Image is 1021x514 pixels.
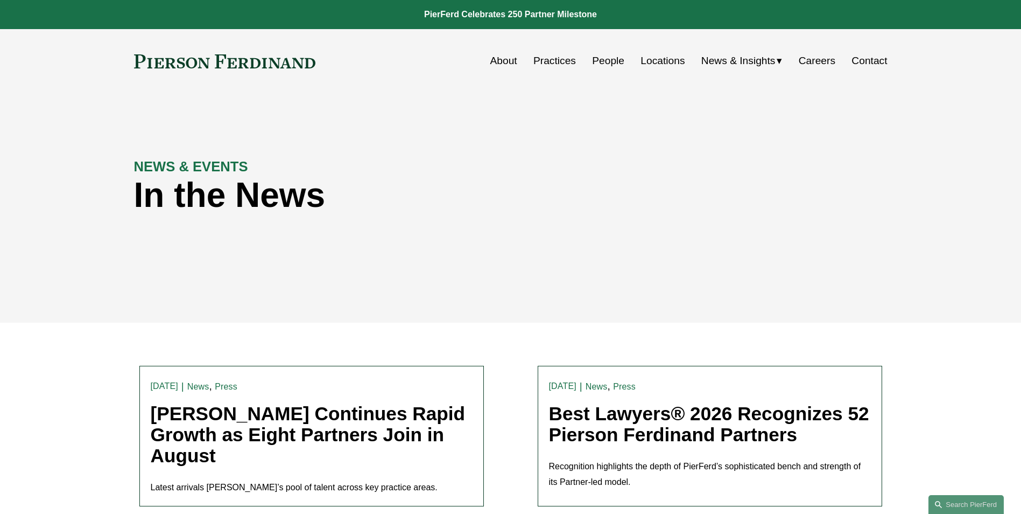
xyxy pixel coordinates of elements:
a: News [187,382,209,391]
a: Best Lawyers® 2026 Recognizes 52 Pierson Ferdinand Partners [549,403,869,445]
a: Careers [799,51,835,71]
span: News & Insights [701,52,776,71]
time: [DATE] [151,382,178,391]
a: Search this site [928,495,1004,514]
a: Press [613,382,636,391]
a: News [586,382,608,391]
a: [PERSON_NAME] Continues Rapid Growth as Eight Partners Join in August [151,403,466,466]
a: folder dropdown [701,51,783,71]
span: , [607,380,610,392]
a: Practices [533,51,576,71]
a: About [490,51,517,71]
a: Locations [640,51,685,71]
a: Press [215,382,237,391]
a: Contact [851,51,887,71]
h1: In the News [134,176,699,215]
time: [DATE] [549,382,576,391]
a: People [592,51,624,71]
span: , [209,380,212,392]
p: Latest arrivals [PERSON_NAME]’s pool of talent across key practice areas. [151,480,473,496]
p: Recognition highlights the depth of PierFerd’s sophisticated bench and strength of its Partner-le... [549,459,871,490]
strong: NEWS & EVENTS [134,159,248,174]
